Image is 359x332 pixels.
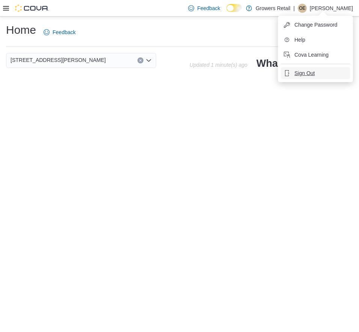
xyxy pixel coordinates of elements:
span: Sign Out [294,69,315,77]
button: Open list of options [146,57,152,63]
button: Sign Out [281,67,350,79]
p: Updated 1 minute(s) ago [190,62,247,68]
img: Cova [15,5,49,12]
a: Feedback [41,25,78,40]
div: Oshane Eccleston [298,4,307,13]
a: Feedback [185,1,223,16]
p: Growers Retail [256,4,291,13]
span: Feedback [197,5,220,12]
button: Clear input [137,57,143,63]
span: Feedback [53,29,75,36]
span: Change Password [294,21,337,29]
span: Cova Learning [294,51,329,59]
input: Dark Mode [226,4,242,12]
button: Change Password [281,19,350,31]
button: Cova Learning [281,49,350,61]
p: [PERSON_NAME] [310,4,353,13]
h2: What's new [256,57,312,69]
span: OE [299,4,305,13]
span: Help [294,36,305,44]
p: | [293,4,295,13]
h1: Home [6,23,36,38]
span: [STREET_ADDRESS][PERSON_NAME] [11,56,106,65]
button: Help [281,34,350,46]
